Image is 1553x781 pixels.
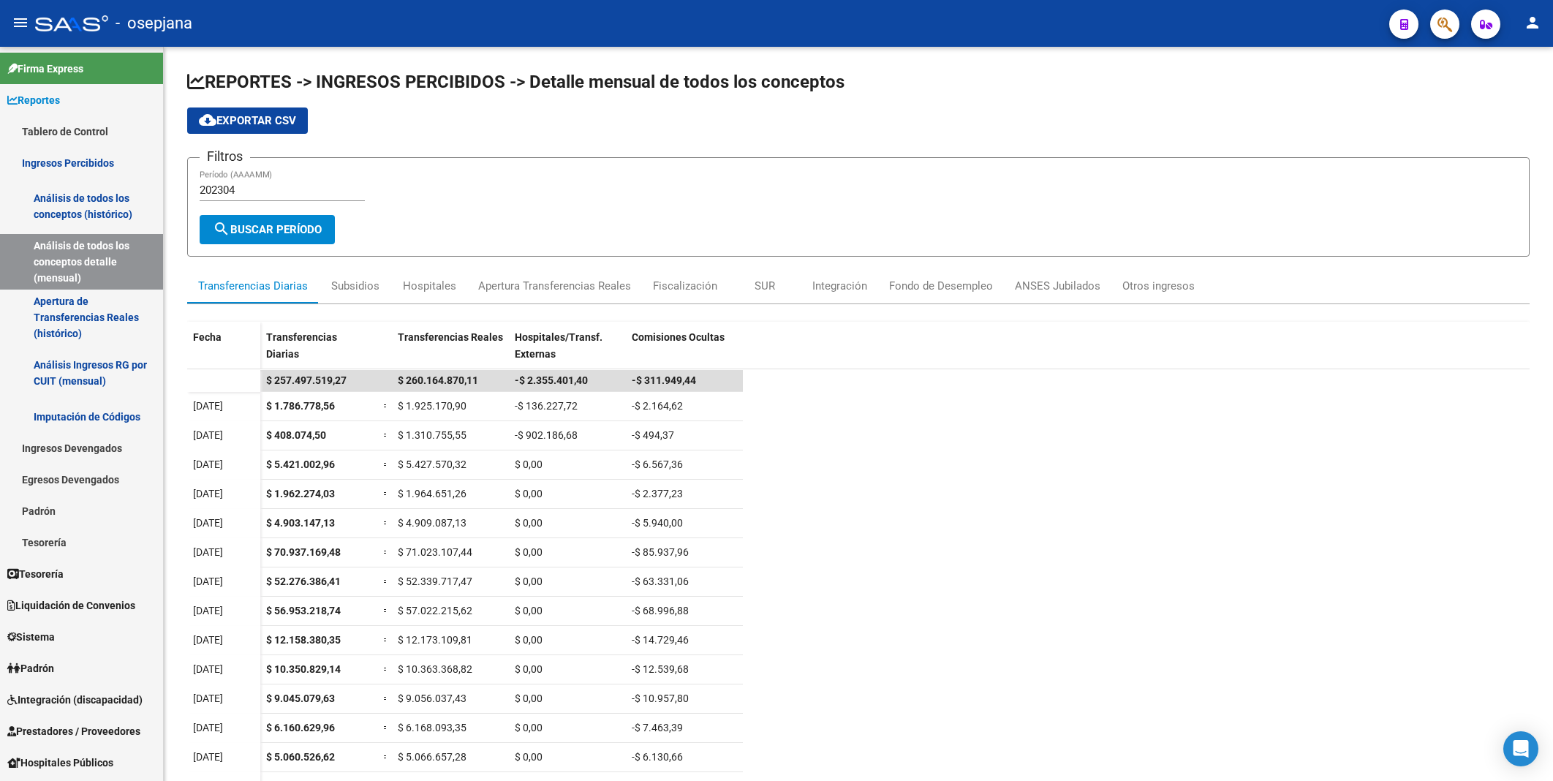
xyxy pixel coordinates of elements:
span: Firma Express [7,61,83,77]
span: $ 408.074,50 [266,429,326,441]
span: $ 1.786.778,56 [266,400,335,412]
span: Liquidación de Convenios [7,597,135,614]
span: $ 0,00 [515,693,543,704]
span: - osepjana [116,7,192,39]
span: Padrón [7,660,54,676]
span: = [383,546,389,558]
span: [DATE] [193,605,223,616]
span: = [383,488,389,499]
span: $ 0,00 [515,722,543,733]
h3: Filtros [200,146,250,167]
span: -$ 85.937,96 [632,546,689,558]
span: $ 70.937.169,48 [266,546,341,558]
span: $ 0,00 [515,459,543,470]
span: $ 5.066.657,28 [398,751,466,763]
span: Transferencias Reales [398,331,503,343]
span: $ 4.903.147,13 [266,517,335,529]
span: Exportar CSV [199,114,296,127]
span: [DATE] [193,751,223,763]
div: Apertura Transferencias Reales [478,278,631,294]
mat-icon: person [1524,14,1541,31]
button: Exportar CSV [187,107,308,134]
span: $ 10.350.829,14 [266,663,341,675]
span: Fecha [193,331,222,343]
span: $ 5.427.570,32 [398,459,466,470]
span: -$ 5.940,00 [632,517,683,529]
span: [DATE] [193,517,223,529]
span: $ 0,00 [515,634,543,646]
span: REPORTES -> INGRESOS PERCIBIDOS -> Detalle mensual de todos los conceptos [187,72,844,92]
span: $ 6.160.629,96 [266,722,335,733]
span: = [383,576,389,587]
datatable-header-cell: Transferencias Diarias [260,322,377,383]
div: Otros ingresos [1122,278,1195,294]
span: -$ 63.331,06 [632,576,689,587]
datatable-header-cell: Comisiones Ocultas [626,322,743,383]
span: -$ 2.377,23 [632,488,683,499]
span: $ 71.023.107,44 [398,546,472,558]
span: = [383,722,389,733]
span: $ 1.964.651,26 [398,488,466,499]
span: = [383,634,389,646]
span: Hospitales/Transf. Externas [515,331,602,360]
span: -$ 2.355.401,40 [515,374,588,386]
datatable-header-cell: Transferencias Reales [392,322,509,383]
span: -$ 12.539,68 [632,663,689,675]
span: Comisiones Ocultas [632,331,725,343]
span: $ 5.060.526,62 [266,751,335,763]
span: $ 0,00 [515,751,543,763]
span: = [383,605,389,616]
span: $ 10.363.368,82 [398,663,472,675]
span: [DATE] [193,488,223,499]
span: -$ 6.130,66 [632,751,683,763]
span: -$ 7.463,39 [632,722,683,733]
datatable-header-cell: Fecha [187,322,260,383]
span: = [383,663,389,675]
span: -$ 14.729,46 [632,634,689,646]
div: Fiscalización [653,278,717,294]
div: Hospitales [403,278,456,294]
span: $ 260.164.870,11 [398,374,478,386]
span: $ 0,00 [515,576,543,587]
datatable-header-cell: Hospitales/Transf. Externas [509,322,626,383]
span: [DATE] [193,546,223,558]
mat-icon: menu [12,14,29,31]
span: [DATE] [193,400,223,412]
button: Buscar Período [200,215,335,244]
span: $ 0,00 [515,663,543,675]
mat-icon: cloud_download [199,111,216,129]
span: Tesorería [7,566,64,582]
span: $ 12.173.109,81 [398,634,472,646]
span: $ 12.158.380,35 [266,634,341,646]
span: $ 0,00 [515,546,543,558]
span: $ 4.909.087,13 [398,517,466,529]
span: Reportes [7,92,60,108]
span: $ 0,00 [515,605,543,616]
span: $ 9.056.037,43 [398,693,466,704]
span: Sistema [7,629,55,645]
div: Subsidios [331,278,379,294]
span: = [383,429,389,441]
span: $ 57.022.215,62 [398,605,472,616]
span: -$ 494,37 [632,429,674,441]
span: -$ 6.567,36 [632,459,683,470]
span: [DATE] [193,722,223,733]
span: -$ 136.227,72 [515,400,578,412]
span: [DATE] [193,634,223,646]
span: $ 1.310.755,55 [398,429,466,441]
span: Hospitales Públicos [7,755,113,771]
span: Integración (discapacidad) [7,692,143,708]
span: -$ 311.949,44 [632,374,696,386]
mat-icon: search [213,220,230,238]
span: $ 0,00 [515,517,543,529]
span: $ 0,00 [515,488,543,499]
span: = [383,459,389,470]
span: [DATE] [193,459,223,470]
span: $ 5.421.002,96 [266,459,335,470]
span: $ 52.276.386,41 [266,576,341,587]
span: [DATE] [193,693,223,704]
span: $ 9.045.079,63 [266,693,335,704]
span: = [383,751,389,763]
span: = [383,693,389,704]
span: Buscar Período [213,223,322,236]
